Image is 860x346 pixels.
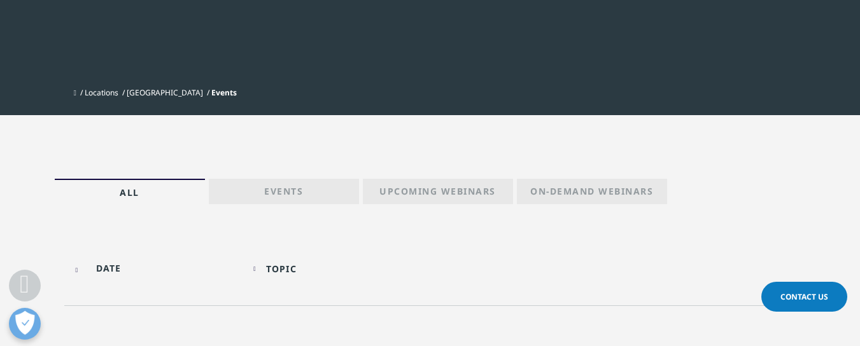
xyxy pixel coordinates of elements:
[9,308,41,340] button: 優先設定センターを開く
[85,87,118,98] a: Locations
[517,179,667,204] a: On-Demand Webinars
[780,291,828,302] span: Contact Us
[71,254,241,282] input: DATE
[127,87,203,98] a: [GEOGRAPHIC_DATA]
[266,263,297,275] div: Topic facet.
[209,179,359,204] a: Events
[55,179,205,204] a: All
[363,179,513,204] a: Upcoming Webinars
[264,185,303,203] p: Events
[761,282,847,312] a: Contact Us
[120,186,139,204] p: All
[211,87,237,98] span: Events
[379,185,496,203] p: Upcoming Webinars
[530,185,653,203] p: On-Demand Webinars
